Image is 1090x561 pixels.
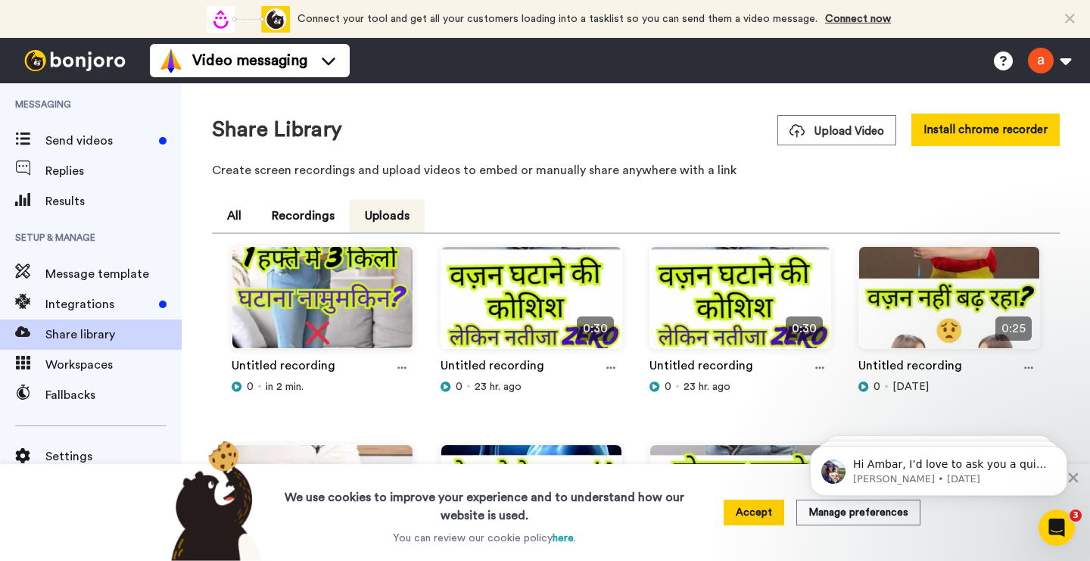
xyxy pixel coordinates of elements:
a: Untitled recording [858,357,962,379]
h1: Share Library [212,118,342,142]
span: 0:30 [577,316,614,341]
p: Create screen recordings and upload videos to embed or manually share anywhere with a link [212,161,1060,179]
a: here [553,533,574,544]
div: [DATE] [858,379,1040,394]
span: 0 [874,379,880,394]
button: Recordings [257,199,350,232]
span: Send videos [45,132,153,150]
h3: We use cookies to improve your experience and to understand how our website is used. [269,479,699,525]
div: animation [207,6,290,33]
span: 0 [665,379,671,394]
img: 814d58dd-be70-44da-be62-ff18d9b3372b_thumbnail_source_1760328451.jpg [859,247,1039,361]
span: 0:30 [786,316,823,341]
a: Connect now [825,14,891,24]
img: e1ea2775-8731-448e-9eb5-4a2e7a1b315d_thumbnail_source_1760414803.jpg [441,247,621,361]
img: vm-color.svg [159,48,183,73]
span: Hi Ambar, I’d love to ask you a quick question: If [PERSON_NAME] could introduce a new feature or... [66,44,261,117]
span: Message template [45,265,182,283]
img: 261ee13f-ad22-46ea-9a42-38ca2c414d63_thumbnail_source_1760155477.jpg [441,445,621,559]
span: Fallbacks [45,386,182,404]
button: Uploads [350,199,425,232]
iframe: Intercom notifications message [787,414,1090,520]
span: 0 [456,379,462,394]
img: 78a9598c-3e5b-460b-bc18-c0b31050b6bd_thumbnail_source_1760414774.jpg [650,247,830,361]
span: Workspaces [45,356,182,374]
iframe: Intercom live chat [1039,510,1075,546]
button: Accept [724,500,784,525]
button: Install chrome recorder [911,114,1060,146]
span: Connect your tool and get all your customers loading into a tasklist so you can send them a video... [297,14,817,24]
a: Untitled recording [441,357,544,379]
span: Results [45,192,182,210]
img: bj-logo-header-white.svg [18,50,132,71]
span: Video messaging [192,50,307,71]
button: All [212,199,257,232]
span: Upload Video [789,123,884,139]
span: 0:25 [995,316,1032,341]
img: 01cfb190-79f4-4121-b990-f049cc65ec6e_thumbnail_source_1760242099.jpg [232,445,413,559]
img: 8545d2d6-518d-495d-85b1-e7e8f9a637da_thumbnail_source_1760070308.jpg [650,445,830,559]
span: Replies [45,162,182,180]
p: You can review our cookie policy . [393,531,576,546]
a: Untitled recording [649,357,753,379]
span: Share library [45,326,182,344]
div: 23 hr. ago [649,379,831,394]
span: Integrations [45,295,153,313]
img: b9417ae4-59d1-4b18-ad59-d095cbc3556b_thumbnail_source_1760500671.jpg [232,247,413,361]
span: 0 [247,379,254,394]
div: in 2 min. [232,379,413,394]
img: bear-with-cookie.png [157,440,269,561]
div: 23 hr. ago [441,379,622,394]
p: Message from Amy, sent 74w ago [66,58,261,72]
span: Settings [45,447,182,466]
button: Upload Video [777,115,896,145]
span: 3 [1070,510,1082,522]
a: Untitled recording [232,357,335,379]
